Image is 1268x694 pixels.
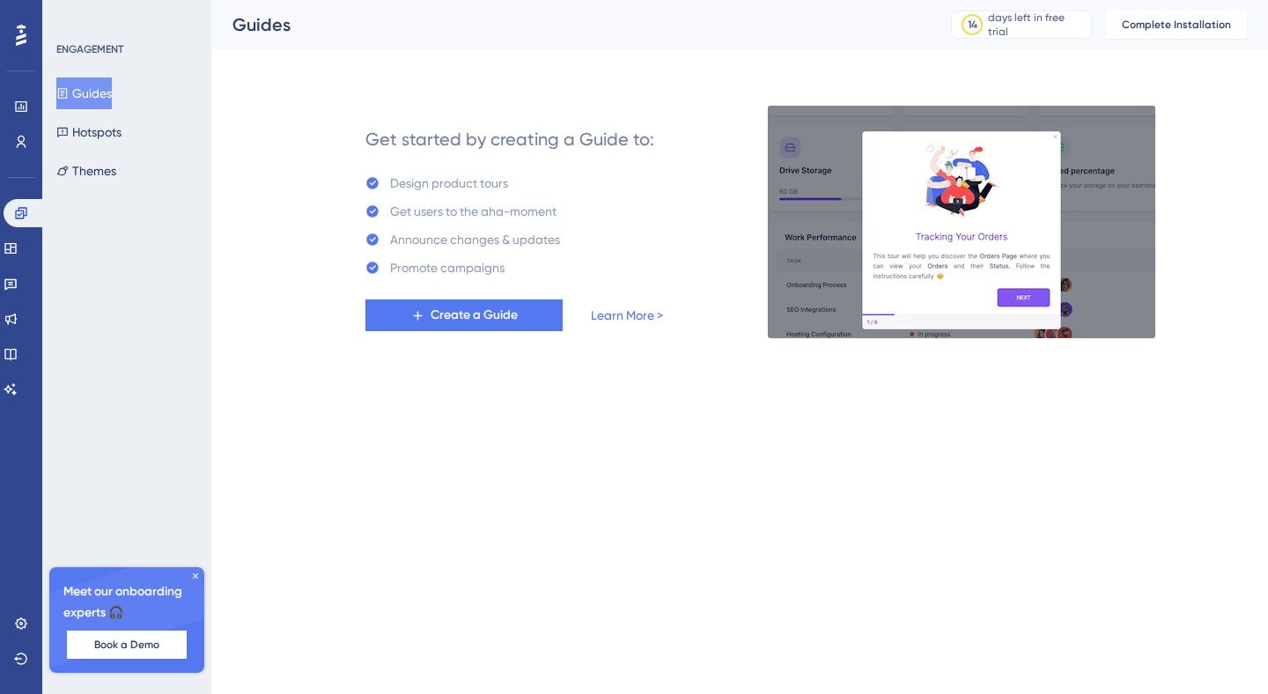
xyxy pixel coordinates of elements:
button: Guides [56,78,112,109]
button: Create a Guide [365,299,563,331]
div: ENGAGEMENT [56,42,123,56]
a: Learn More > [591,305,663,326]
div: 14 [968,18,977,32]
button: Hotspots [56,116,122,148]
span: Meet our onboarding experts 🎧 [63,581,190,624]
div: Design product tours [390,173,508,194]
div: Get users to the aha-moment [390,201,557,222]
div: Guides [232,12,907,37]
span: Book a Demo [94,638,159,652]
button: Themes [56,155,116,187]
span: Create a Guide [431,305,518,326]
div: Announce changes & updates [390,229,560,250]
button: Complete Installation [1106,11,1247,39]
div: Get started by creating a Guide to: [365,127,654,151]
span: Complete Installation [1122,18,1231,32]
button: Book a Demo [67,631,187,659]
div: Promote campaigns [390,257,505,278]
img: 21a29cd0e06a8f1d91b8bced9f6e1c06.gif [767,105,1156,339]
div: days left in free trial [988,11,1086,39]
